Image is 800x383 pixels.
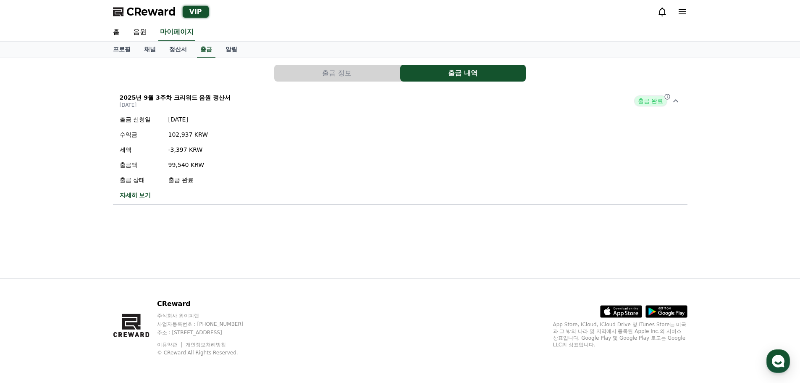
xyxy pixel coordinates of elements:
[158,24,195,41] a: 마이페이지
[113,5,176,18] a: CReward
[137,42,163,58] a: 채널
[219,42,244,58] a: 알림
[77,280,87,286] span: 대화
[55,267,108,288] a: 대화
[157,299,260,309] p: CReward
[113,88,687,205] button: 2025년 9월 3주차 크리워드 음원 정산서 [DATE] 출금 완료 출금 신청일 [DATE] 수익금 102,937 KRW 세액 -3,397 KRW 출금액 99,540 KRW ...
[168,145,208,154] p: -3,397 KRW
[400,65,526,82] button: 출금 내역
[120,130,162,139] p: 수익금
[3,267,55,288] a: 홈
[168,161,208,169] p: 99,540 KRW
[274,65,400,82] button: 출금 정보
[120,176,162,184] p: 출금 상태
[168,115,208,124] p: [DATE]
[168,176,208,184] p: 출금 완료
[106,24,126,41] a: 홈
[157,329,260,336] p: 주소 : [STREET_ADDRESS]
[130,279,140,286] span: 설정
[553,321,687,348] p: App Store, iCloud, iCloud Drive 및 iTunes Store는 미국과 그 밖의 나라 및 지역에서 등록된 Apple Inc.의 서비스 상표입니다. Goo...
[183,6,209,18] div: VIP
[168,130,208,139] p: 102,937 KRW
[163,42,194,58] a: 정산서
[106,42,137,58] a: 프로필
[120,115,162,124] p: 출금 신청일
[120,145,162,154] p: 세액
[157,312,260,319] p: 주식회사 와이피랩
[120,102,231,108] p: [DATE]
[157,349,260,356] p: © CReward All Rights Reserved.
[120,191,208,199] a: 자세히 보기
[197,42,215,58] a: 출금
[26,279,31,286] span: 홈
[186,342,226,348] a: 개인정보처리방침
[634,95,667,106] span: 출금 완료
[108,267,161,288] a: 설정
[157,321,260,328] p: 사업자등록번호 : [PHONE_NUMBER]
[126,24,153,41] a: 음원
[157,342,184,348] a: 이용약관
[120,93,231,102] p: 2025년 9월 3주차 크리워드 음원 정산서
[120,161,162,169] p: 출금액
[126,5,176,18] span: CReward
